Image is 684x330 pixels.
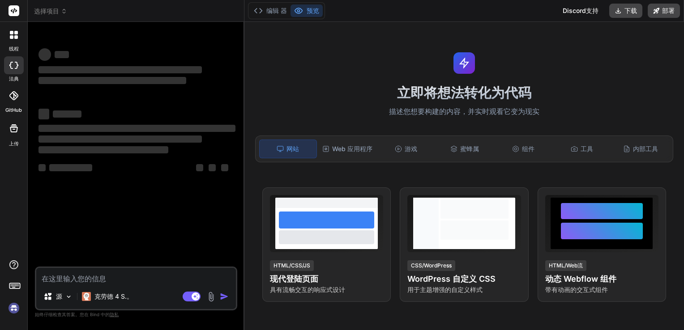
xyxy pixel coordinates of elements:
[332,144,372,153] font: Web 应用程序
[82,292,91,301] img: 克劳德 4 十四行诗
[250,4,291,17] button: 编辑 器
[38,77,186,84] span: ‌
[581,144,593,153] font: 工具
[407,260,455,271] div: CSS/WordPress
[405,144,417,153] font: 游戏
[38,125,235,132] span: ‌
[38,48,51,61] span: ‌
[270,260,314,271] div: HTML/CSS/JS
[35,310,237,319] p: 始终仔细检查其答案。您在 Bind 中的
[94,292,133,300] font: 克劳德 4 S.。
[9,140,19,148] label: 上传
[307,6,319,15] font: 预览
[221,164,228,171] span: ‌
[522,144,534,153] font: 组件
[38,146,168,153] span: ‌
[266,6,287,15] font: 编辑 器
[250,106,679,118] p: 描述您想要构建的内容，并实时观看它变为现实
[291,4,323,17] button: 预览
[65,293,73,300] img: 选择模型
[196,164,203,171] span: ‌
[270,273,383,285] h4: 现代登陆页面
[545,285,658,294] p: 带有动画的交互式组件
[633,144,658,153] font: 内部工具
[286,144,299,153] font: 网站
[49,164,92,171] span: ‌
[557,4,604,18] div: Discord支持
[460,144,479,153] font: 蜜蜂属
[38,66,202,73] span: ‌
[38,109,49,119] span: ‌
[209,164,216,171] span: ‌
[56,292,62,301] p: 源
[407,273,521,285] h4: WordPress 自定义 CSS
[545,273,658,285] h4: 动态 Webflow 组件
[9,75,19,83] label: 法典
[270,285,383,294] p: 具有流畅交互的响应式设计
[34,7,59,16] font: 选择项目
[662,6,675,15] font: 部署
[407,285,521,294] p: 用于主题增强的自定义样式
[55,51,69,58] span: ‌
[609,4,642,18] button: 下载
[6,300,21,316] img: 登录
[545,260,586,271] div: HTML/Web流
[250,85,679,101] h1: 立即将想法转化为代码
[9,45,19,53] label: 线程
[110,312,119,317] span: 隐私
[648,4,680,18] button: 部署
[206,292,216,302] img: 附件
[38,135,202,143] span: ‌
[220,292,229,301] img: 图标
[53,110,81,118] span: ‌
[38,164,46,171] span: ‌
[5,106,22,114] label: GitHub
[624,6,637,15] font: 下载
